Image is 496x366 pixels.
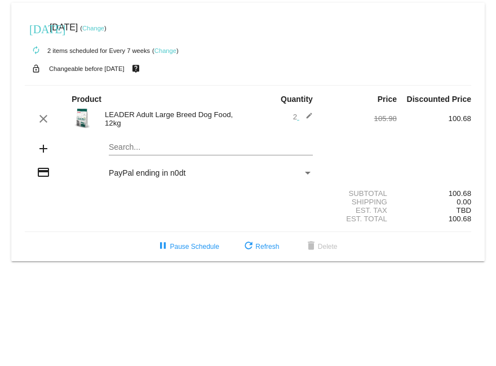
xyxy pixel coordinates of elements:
mat-icon: delete [304,240,318,253]
strong: Quantity [281,95,313,104]
strong: Price [378,95,397,104]
small: 2 items scheduled for Every 7 weeks [25,47,150,54]
mat-icon: lock_open [29,61,43,76]
strong: Discounted Price [407,95,471,104]
span: 2 [293,113,313,121]
small: ( ) [80,25,107,32]
mat-icon: autorenew [29,44,43,57]
span: 0.00 [457,198,471,206]
div: 100.68 [397,189,471,198]
span: Pause Schedule [156,243,219,251]
img: 30585.jpg [72,106,94,129]
div: Est. Total [322,215,397,223]
mat-icon: add [37,142,50,155]
button: Pause Schedule [147,236,228,257]
mat-icon: credit_card [37,166,50,179]
mat-icon: edit [299,112,313,126]
mat-select: Payment Method [109,168,313,177]
mat-icon: live_help [129,61,143,76]
input: Search... [109,143,313,152]
span: Refresh [242,243,279,251]
span: Delete [304,243,338,251]
span: 100.68 [449,215,471,223]
div: Shipping [322,198,397,206]
a: Change [82,25,104,32]
div: Subtotal [322,189,397,198]
div: Est. Tax [322,206,397,215]
div: 100.68 [397,114,471,123]
button: Refresh [233,236,288,257]
span: PayPal ending in n0dt [109,168,185,177]
mat-icon: pause [156,240,170,253]
strong: Product [72,95,101,104]
span: TBD [457,206,471,215]
mat-icon: refresh [242,240,255,253]
mat-icon: clear [37,112,50,126]
small: ( ) [152,47,179,54]
div: 105.98 [322,114,397,123]
a: Change [154,47,176,54]
div: LEADER Adult Large Breed Dog Food, 12kg [99,110,248,127]
small: Changeable before [DATE] [49,65,125,72]
button: Delete [295,236,347,257]
mat-icon: [DATE] [29,21,43,35]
